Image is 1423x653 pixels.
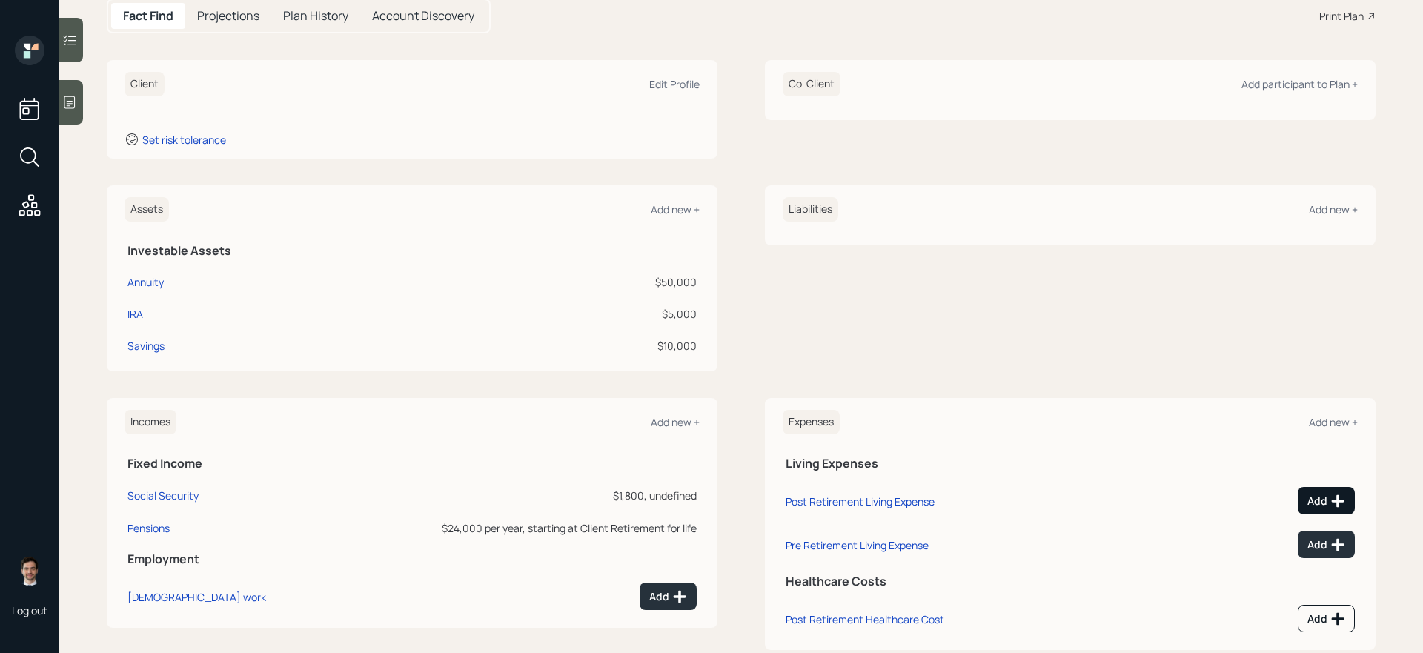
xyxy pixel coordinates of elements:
div: Add new + [1309,415,1358,429]
div: Add [649,589,687,604]
div: $5,000 [401,306,697,322]
h6: Incomes [125,410,176,434]
div: Add new + [1309,202,1358,216]
div: $50,000 [401,274,697,290]
div: Add [1307,537,1345,552]
button: Add [1298,531,1355,558]
h5: Plan History [283,9,348,23]
div: IRA [127,306,143,322]
div: Social Security [127,488,199,503]
h6: Expenses [783,410,840,434]
h5: Fact Find [123,9,173,23]
h5: Account Discovery [372,9,474,23]
img: jonah-coleman-headshot.png [15,556,44,586]
h6: Client [125,72,165,96]
h6: Co-Client [783,72,840,96]
div: Add participant to Plan + [1241,77,1358,91]
div: $24,000 per year, starting at Client Retirement for life [333,520,697,536]
h6: Assets [125,197,169,222]
div: Add new + [651,202,700,216]
h5: Projections [197,9,259,23]
h5: Employment [127,552,697,566]
div: Savings [127,338,165,354]
div: Add [1307,494,1345,508]
button: Add [640,583,697,610]
div: Pre Retirement Living Expense [786,538,929,552]
div: Annuity [127,274,164,290]
div: Add new + [651,415,700,429]
div: Post Retirement Healthcare Cost [786,612,944,626]
div: [DEMOGRAPHIC_DATA] work [127,590,266,604]
div: Pensions [127,521,170,535]
div: Add [1307,611,1345,626]
div: Set risk tolerance [142,133,226,147]
h5: Healthcare Costs [786,574,1355,589]
div: Edit Profile [649,77,700,91]
h5: Fixed Income [127,457,697,471]
button: Add [1298,605,1355,632]
div: Post Retirement Living Expense [786,494,935,508]
h5: Living Expenses [786,457,1355,471]
div: Log out [12,603,47,617]
div: Print Plan [1319,8,1364,24]
div: $1,800, undefined [333,488,697,503]
button: Add [1298,487,1355,514]
h5: Investable Assets [127,244,697,258]
h6: Liabilities [783,197,838,222]
div: $10,000 [401,338,697,354]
